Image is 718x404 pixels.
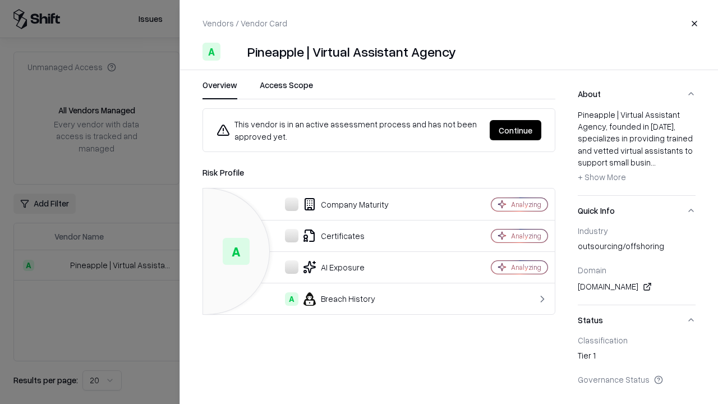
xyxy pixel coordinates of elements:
button: Overview [202,79,237,99]
div: A [202,43,220,61]
div: Governance Status [578,374,696,384]
div: Company Maturity [212,198,452,211]
img: Pineapple | Virtual Assistant Agency [225,43,243,61]
div: outsourcing/offshoring [578,240,696,256]
div: Classification [578,335,696,345]
div: Analyzing [511,263,541,272]
button: + Show More [578,168,626,186]
button: Access Scope [260,79,313,99]
div: About [578,109,696,195]
div: Analyzing [511,231,541,241]
div: Risk Profile [202,166,555,179]
button: Status [578,305,696,335]
button: Quick Info [578,196,696,226]
p: Vendors / Vendor Card [202,17,287,29]
div: Industry [578,226,696,236]
button: About [578,79,696,109]
div: Analyzing [511,200,541,209]
div: AI Exposure [212,260,452,274]
button: Continue [490,120,541,140]
div: Certificates [212,229,452,242]
div: A [285,292,298,306]
div: Domain [578,265,696,275]
div: This vendor is in an active assessment process and has not been approved yet. [217,118,481,143]
span: ... [651,157,656,167]
span: + Show More [578,172,626,182]
div: Tier 1 [578,350,696,365]
div: Pineapple | Virtual Assistant Agency [247,43,456,61]
div: Breach History [212,292,452,306]
div: [DOMAIN_NAME] [578,280,696,293]
div: A [223,238,250,265]
div: Quick Info [578,226,696,305]
div: Pineapple | Virtual Assistant Agency, founded in [DATE], specializes in providing trained and vet... [578,109,696,186]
